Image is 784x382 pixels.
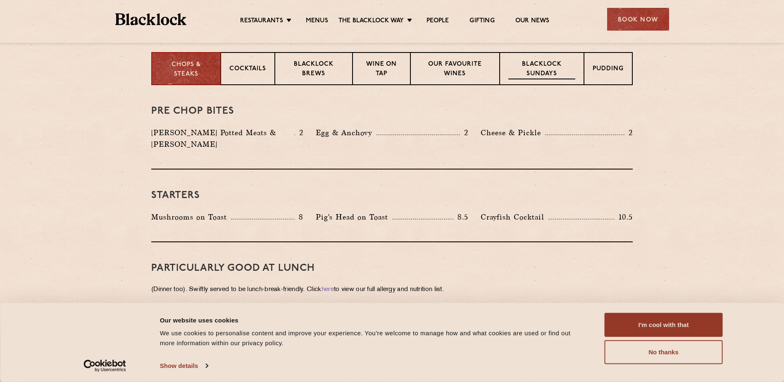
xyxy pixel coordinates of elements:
h3: PARTICULARLY GOOD AT LUNCH [151,263,633,274]
img: BL_Textured_Logo-footer-cropped.svg [115,13,187,25]
a: here [322,286,334,293]
p: Cocktails [229,64,266,75]
button: I'm cool with that [605,313,723,337]
p: Blacklock Sundays [508,60,575,79]
div: We use cookies to personalise content and improve your experience. You're welcome to manage how a... [160,328,586,348]
a: Restaurants [240,17,283,26]
div: Book Now [607,8,669,31]
p: Our favourite wines [419,60,491,79]
a: Show details [160,360,208,372]
a: The Blacklock Way [338,17,404,26]
div: Our website uses cookies [160,315,586,325]
p: Chops & Steaks [160,60,212,79]
p: Crayfish Cocktail [481,211,548,223]
h3: Pre Chop Bites [151,106,633,117]
p: 2 [295,127,303,138]
p: 2 [460,127,468,138]
p: Mushrooms on Toast [151,211,231,223]
p: Wine on Tap [361,60,402,79]
a: Usercentrics Cookiebot - opens in a new window [69,360,141,372]
p: Cheese & Pickle [481,127,545,138]
p: 2 [624,127,633,138]
h3: Starters [151,190,633,201]
button: No thanks [605,340,723,364]
a: Gifting [469,17,494,26]
p: 8.5 [453,212,468,222]
p: Blacklock Brews [284,60,344,79]
a: Our News [515,17,550,26]
p: [PERSON_NAME] Potted Meats & [PERSON_NAME] [151,127,294,150]
p: Pig's Head on Toast [316,211,392,223]
a: People [427,17,449,26]
p: (Dinner too). Swiftly served to be lunch-break-friendly. Click to view our full allergy and nutri... [151,284,633,296]
p: 10.5 [615,212,633,222]
p: Pudding [593,64,624,75]
p: Egg & Anchovy [316,127,376,138]
a: Menus [306,17,328,26]
p: 8 [295,212,303,222]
